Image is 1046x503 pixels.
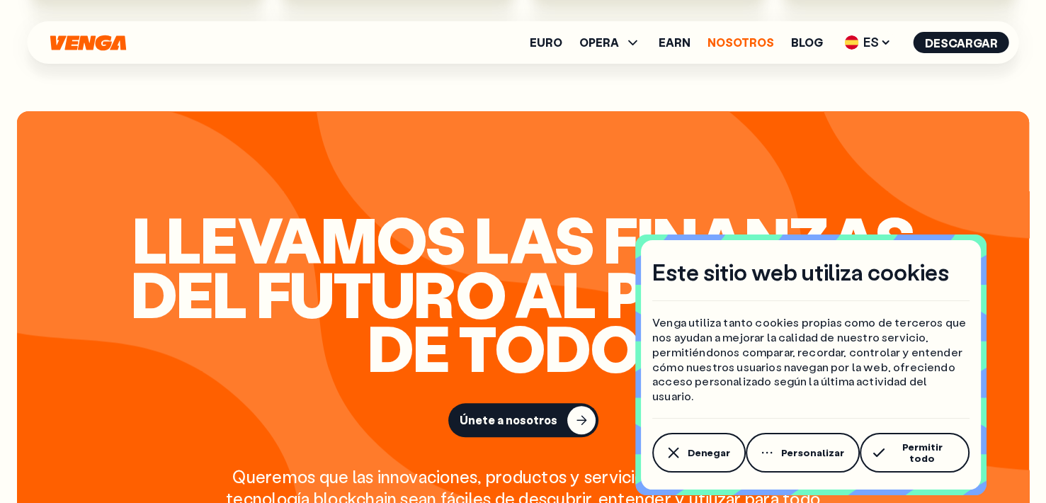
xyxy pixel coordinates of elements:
[746,433,860,473] button: Personalizar
[914,32,1009,53] button: Descargar
[579,37,619,48] span: OPERA
[49,35,128,51] svg: Inicio
[840,31,897,54] span: ES
[890,441,954,464] span: Permitir todo
[579,34,642,51] span: OPERA
[530,37,562,48] a: Euro
[652,433,746,473] button: Denegar
[460,413,557,427] div: Únete a nosotros
[652,315,970,404] p: Venga utiliza tanto cookies propias como de terceros que nos ayudan a mejorar la calidad de nuest...
[659,37,690,48] a: Earn
[448,403,598,437] button: Únete a nosotros
[781,447,844,458] span: Personalizar
[707,37,774,48] a: Nosotros
[88,212,959,375] h2: Llevamos las finanzas del futuro al presente de todos
[791,37,823,48] a: Blog
[688,447,730,458] span: Denegar
[845,35,859,50] img: flag-es
[652,257,949,287] h4: Este sitio web utiliza cookies
[860,433,970,473] button: Permitir todo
